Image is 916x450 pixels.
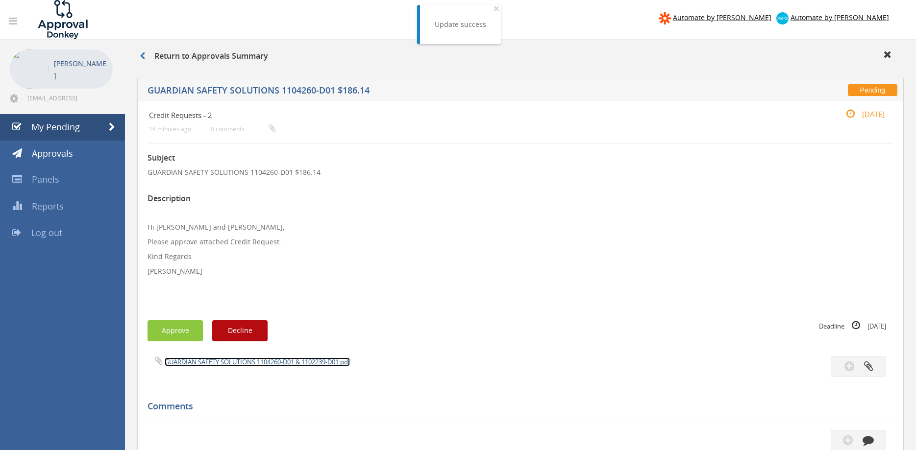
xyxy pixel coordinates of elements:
p: Hi [PERSON_NAME] and [PERSON_NAME], [148,222,893,232]
span: Approvals [32,147,73,159]
span: Pending [848,84,897,96]
span: Panels [32,173,59,185]
span: My Pending [31,121,80,133]
h5: Comments [148,402,886,411]
span: Automate by [PERSON_NAME] [673,13,771,22]
button: Approve [148,320,203,341]
span: Log out [31,227,62,238]
img: zapier-logomark.png [659,12,671,24]
span: Reports [32,200,64,212]
span: [EMAIL_ADDRESS][DOMAIN_NAME] [27,94,111,102]
h4: Credit Requests - 2 [149,111,768,119]
small: 14 minutes ago [149,125,191,133]
p: GUARDIAN SAFETY SOLUTIONS 1104260-D01 $186.14 [148,167,893,177]
p: Kind Regards [148,252,893,261]
small: [DATE] [836,109,885,119]
div: Update success [435,20,486,29]
img: xero-logo.png [776,12,789,24]
p: [PERSON_NAME] [148,266,893,276]
small: 0 comments... [211,125,275,133]
h5: GUARDIAN SAFETY SOLUTIONS 1104260-D01 $186.14 [148,86,671,98]
button: Decline [212,320,268,341]
span: Automate by [PERSON_NAME] [791,13,889,22]
p: Please approve attached Credit Request. [148,237,893,247]
h3: Return to Approvals Summary [140,52,268,61]
span: × [494,1,499,15]
h3: Description [148,194,893,203]
h3: Subject [148,154,893,163]
a: GUARDIAN SAFETY SOLUTIONS 1104260-D01 & 1102239-D01.pdf [165,357,350,366]
small: Deadline [DATE] [819,320,886,331]
p: [PERSON_NAME] [54,57,108,82]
